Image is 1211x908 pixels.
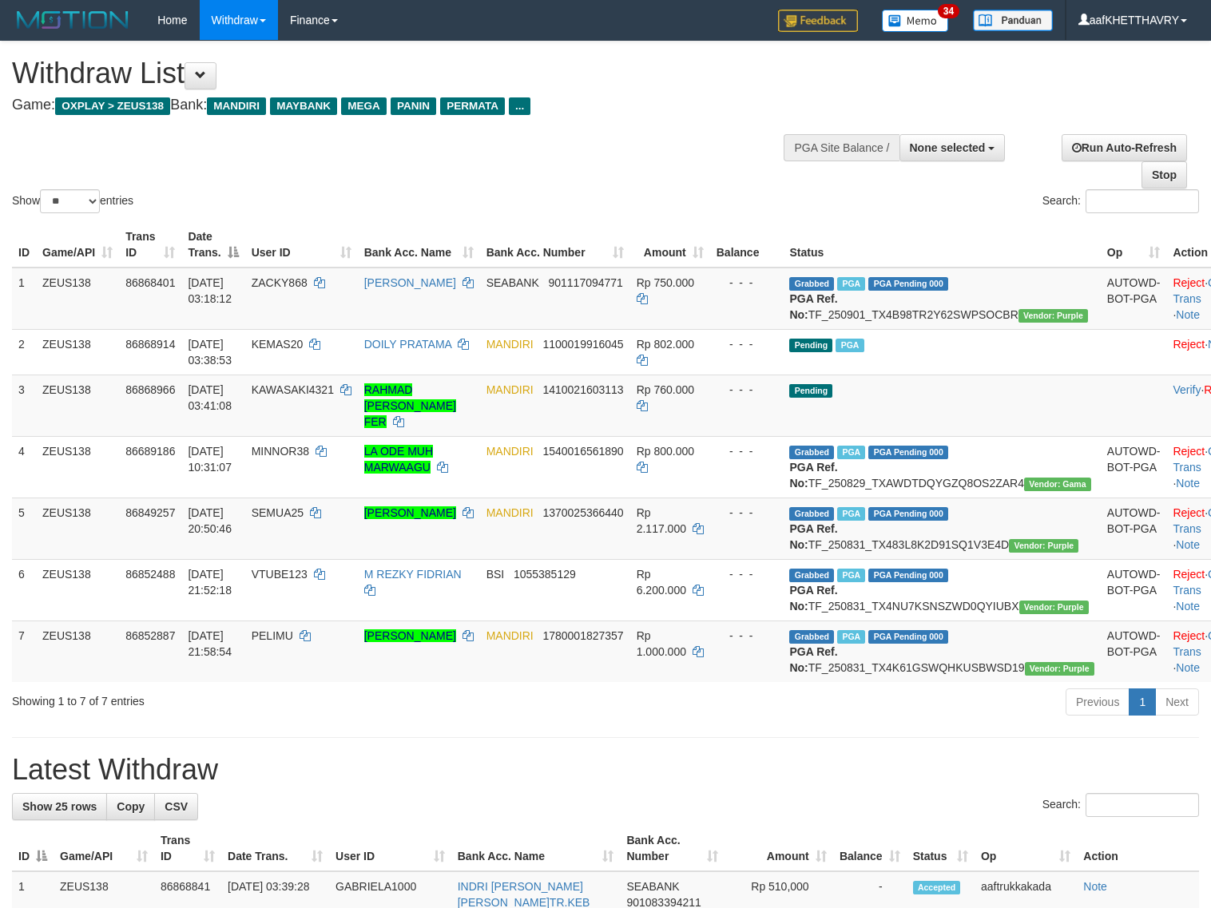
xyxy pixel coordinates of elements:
th: ID [12,222,36,268]
span: Grabbed [789,630,834,644]
th: Amount: activate to sort column ascending [630,222,710,268]
span: Marked by aafsolysreylen [837,569,865,582]
th: Bank Acc. Name: activate to sort column ascending [358,222,480,268]
div: - - - [717,382,777,398]
td: TF_250829_TXAWDTDQYGZQ8OS2ZAR4 [783,436,1100,498]
td: ZEUS138 [36,268,119,330]
span: CSV [165,800,188,813]
td: ZEUS138 [36,498,119,559]
span: MANDIRI [486,383,534,396]
span: Copy 1100019916045 to clipboard [542,338,623,351]
span: MINNOR38 [252,445,309,458]
span: MANDIRI [486,506,534,519]
a: [PERSON_NAME] [364,276,456,289]
div: Showing 1 to 7 of 7 entries [12,687,493,709]
span: Copy 1055385129 to clipboard [514,568,576,581]
a: M REZKY FIDRIAN [364,568,462,581]
th: Status [783,222,1100,268]
b: PGA Ref. No: [789,461,837,490]
td: TF_250901_TX4B98TR2Y62SWPSOCBR [783,268,1100,330]
span: Grabbed [789,507,834,521]
td: 3 [12,375,36,436]
img: Feedback.jpg [778,10,858,32]
span: MANDIRI [486,445,534,458]
span: Marked by aafsreyleap [837,507,865,521]
td: TF_250831_TX4NU7KSNSZWD0QYIUBX [783,559,1100,621]
div: PGA Site Balance / [784,134,899,161]
b: PGA Ref. No: [789,522,837,551]
span: Vendor URL: https://trx31.1velocity.biz [1024,478,1091,491]
span: 86849257 [125,506,175,519]
td: AUTOWD-BOT-PGA [1101,498,1167,559]
td: 4 [12,436,36,498]
label: Show entries [12,189,133,213]
th: Balance [710,222,784,268]
span: Copy 901117094771 to clipboard [548,276,622,289]
a: Reject [1173,568,1205,581]
div: - - - [717,336,777,352]
th: Game/API: activate to sort column ascending [36,222,119,268]
span: Rp 2.117.000 [637,506,686,535]
a: Note [1176,538,1200,551]
td: AUTOWD-BOT-PGA [1101,268,1167,330]
span: MANDIRI [486,338,534,351]
td: 2 [12,329,36,375]
span: ZACKY868 [252,276,308,289]
span: 34 [938,4,959,18]
span: Vendor URL: https://trx4.1velocity.biz [1018,309,1088,323]
img: Button%20Memo.svg [882,10,949,32]
span: Copy 1370025366440 to clipboard [542,506,623,519]
span: 86852887 [125,629,175,642]
span: SEABANK [626,880,679,893]
a: Note [1176,661,1200,674]
span: Grabbed [789,277,834,291]
span: [DATE] 03:41:08 [188,383,232,412]
a: Note [1176,477,1200,490]
h1: Withdraw List [12,57,792,89]
a: Reject [1173,276,1205,289]
span: Rp 1.000.000 [637,629,686,658]
a: [PERSON_NAME] [364,629,456,642]
img: panduan.png [973,10,1053,31]
span: KEMAS20 [252,338,304,351]
button: None selected [899,134,1006,161]
span: 86868401 [125,276,175,289]
span: PGA Pending [868,277,948,291]
span: PERMATA [440,97,505,115]
span: MANDIRI [207,97,266,115]
span: [DATE] 10:31:07 [188,445,232,474]
th: Bank Acc. Number: activate to sort column ascending [620,826,725,871]
th: Balance: activate to sort column ascending [833,826,907,871]
span: [DATE] 03:38:53 [188,338,232,367]
th: Op: activate to sort column ascending [975,826,1077,871]
span: Rp 800.000 [637,445,694,458]
span: Copy [117,800,145,813]
th: ID: activate to sort column descending [12,826,54,871]
a: LA ODE MUH MARWAAGU [364,445,433,474]
a: DOILY PRATAMA [364,338,451,351]
a: Verify [1173,383,1201,396]
td: ZEUS138 [36,621,119,682]
th: Bank Acc. Number: activate to sort column ascending [480,222,630,268]
span: PGA Pending [868,630,948,644]
td: ZEUS138 [36,559,119,621]
span: Accepted [913,881,961,894]
th: Amount: activate to sort column ascending [725,826,832,871]
span: Grabbed [789,446,834,459]
th: Trans ID: activate to sort column ascending [154,826,221,871]
span: 86868966 [125,383,175,396]
span: VTUBE123 [252,568,308,581]
span: [DATE] 21:52:18 [188,568,232,597]
span: PGA Pending [868,569,948,582]
img: MOTION_logo.png [12,8,133,32]
span: 86689186 [125,445,175,458]
th: User ID: activate to sort column ascending [245,222,358,268]
a: Note [1083,880,1107,893]
a: Note [1176,308,1200,321]
td: 6 [12,559,36,621]
span: OXPLAY > ZEUS138 [55,97,170,115]
a: Reject [1173,506,1205,519]
td: TF_250831_TX483L8K2D91SQ1V3E4D [783,498,1100,559]
span: None selected [910,141,986,154]
span: 86852488 [125,568,175,581]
